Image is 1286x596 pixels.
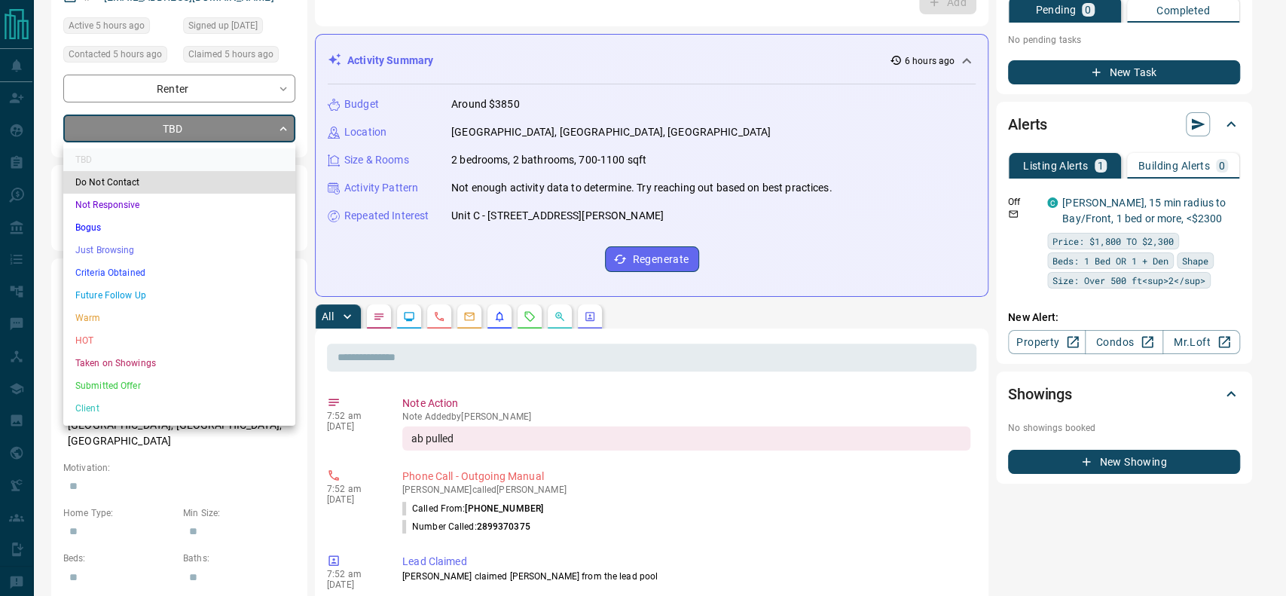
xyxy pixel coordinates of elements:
[63,397,295,420] li: Client
[63,284,295,307] li: Future Follow Up
[63,216,295,239] li: Bogus
[63,352,295,374] li: Taken on Showings
[63,329,295,352] li: HOT
[63,307,295,329] li: Warm
[63,171,295,194] li: Do Not Contact
[63,374,295,397] li: Submitted Offer
[63,261,295,284] li: Criteria Obtained
[63,239,295,261] li: Just Browsing
[63,194,295,216] li: Not Responsive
